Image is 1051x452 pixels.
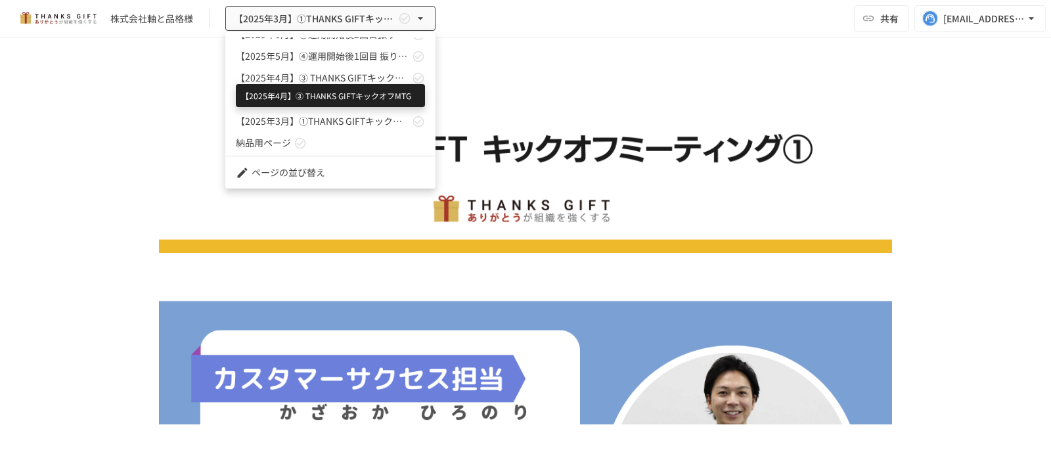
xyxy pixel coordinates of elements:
span: 【2025年3月】①THANKS GIFTキックオフMTG [236,114,409,128]
span: 納品用ページ [236,136,291,150]
li: ページの並び替え [225,162,436,183]
span: 【2025年4月】➂ THANKS GIFTキックオフMTG [236,71,409,85]
span: 【2025年5月】④運用開始後1回目 振り返りMTG [236,49,409,63]
span: 【2025年4月】② THANKS GIFTキックオフMTG [236,93,409,106]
